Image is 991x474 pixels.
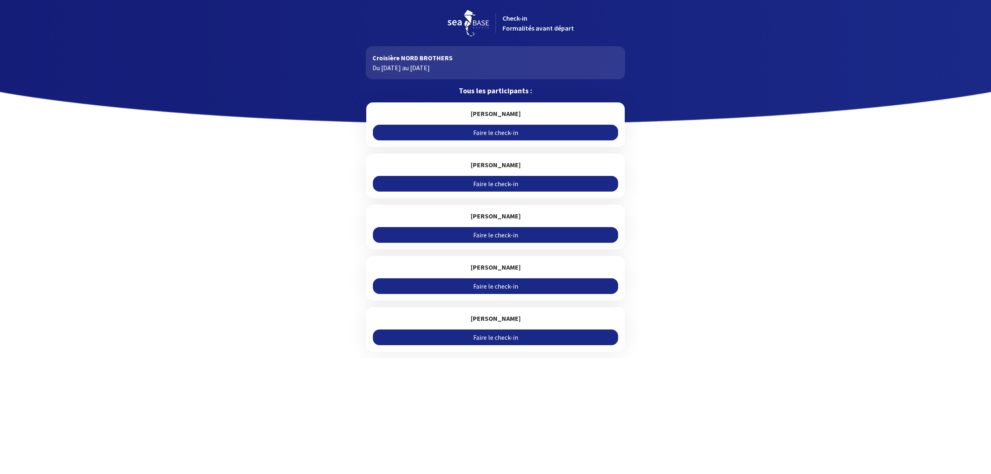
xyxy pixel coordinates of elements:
h5: [PERSON_NAME] [373,314,618,323]
h5: [PERSON_NAME] [373,109,618,118]
p: Croisière NORD BROTHERS [372,53,618,63]
span: Check-in Formalités avant départ [503,14,574,32]
h5: [PERSON_NAME] [373,160,618,169]
a: Faire le check-in [373,125,618,140]
p: Tous les participants : [366,86,625,96]
img: logo_seabase.svg [448,10,489,36]
h5: [PERSON_NAME] [373,211,618,220]
a: Faire le check-in [373,329,618,345]
a: Faire le check-in [373,227,618,243]
a: Faire le check-in [373,176,618,192]
p: Du [DATE] au [DATE] [372,63,618,73]
h5: [PERSON_NAME] [373,263,618,272]
a: Faire le check-in [373,278,618,294]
